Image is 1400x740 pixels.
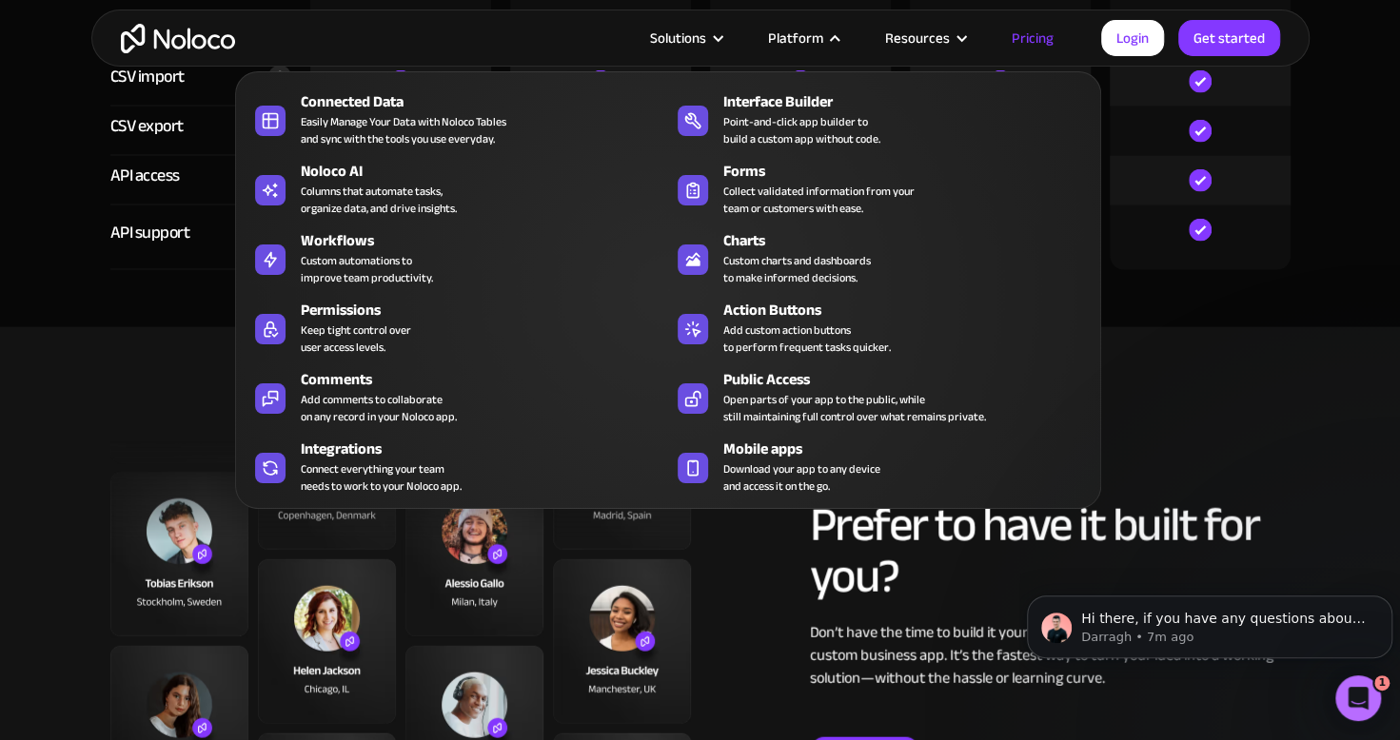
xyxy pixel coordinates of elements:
div: Interface Builder [723,90,1099,113]
div: Columns that automate tasks, organize data, and drive insights. [301,183,457,217]
div: Custom automations to improve team productivity. [301,252,433,286]
a: Login [1101,20,1164,56]
div: Point-and-click app builder to build a custom app without code. [723,113,880,147]
a: Interface BuilderPoint-and-click app builder tobuild a custom app without code. [668,87,1091,151]
a: Action ButtonsAdd custom action buttonsto perform frequent tasks quicker. [668,295,1091,360]
a: WorkflowsCustom automations toimprove team productivity. [246,225,668,290]
div: Resources [861,26,988,50]
div: Open parts of your app to the public, while still maintaining full control over what remains priv... [723,391,986,425]
iframe: Intercom live chat [1335,675,1381,721]
div: Add comments to collaborate on any record in your Noloco app. [301,391,457,425]
a: CommentsAdd comments to collaborateon any record in your Noloco app. [246,364,668,429]
a: Noloco AIColumns that automate tasks,organize data, and drive insights. [246,156,668,221]
div: Action Buttons [723,299,1099,321]
div: Connect everything your team needs to work to your Noloco app. [301,460,462,495]
div: CSV export [110,112,184,141]
a: Mobile appsDownload your app to any deviceand access it on the go. [668,434,1091,498]
a: Connected DataEasily Manage Your Data with Noloco Tablesand sync with the tools you use everyday. [246,87,668,151]
a: Public AccessOpen parts of your app to the public, whilestill maintaining full control over what ... [668,364,1091,429]
div: Easily Manage Your Data with Noloco Tables and sync with the tools you use everyday. [301,113,506,147]
span: Download your app to any device and access it on the go. [723,460,880,495]
a: Pricing [988,26,1077,50]
div: Custom charts and dashboards to make informed decisions. [723,252,871,286]
div: Permissions [301,299,677,321]
div: Workflows [301,229,677,252]
div: Noloco AI [301,160,677,183]
div: Platform [768,26,823,50]
div: Platform [744,26,861,50]
div: Keep tight control over user access levels. [301,321,411,356]
div: Solutions [626,26,744,50]
div: Collect validated information from your team or customers with ease. [723,183,915,217]
a: FormsCollect validated information from yourteam or customers with ease. [668,156,1091,221]
span: 1 [1374,675,1390,691]
a: ChartsCustom charts and dashboardsto make informed decisions. [668,225,1091,290]
div: API access [110,162,180,190]
div: CSV import [110,63,185,91]
div: Public Access [723,368,1099,391]
div: Add custom action buttons to perform frequent tasks quicker. [723,321,891,356]
nav: Platform [235,45,1101,509]
div: Comments [301,368,677,391]
div: Solutions [650,26,706,50]
a: Get started [1178,20,1280,56]
div: Charts [723,229,1099,252]
a: IntegrationsConnect everything your teamneeds to work to your Noloco app. [246,434,668,498]
div: Mobile apps [723,438,1099,460]
iframe: Intercom notifications message [1019,555,1400,689]
div: Forms [723,160,1099,183]
div: Integrations [301,438,677,460]
a: PermissionsKeep tight control overuser access levels. [246,295,668,360]
div: API support [110,219,190,247]
a: home [121,24,235,53]
h2: Prefer to have it built for you? [810,499,1291,602]
div: Resources [885,26,950,50]
div: Connected Data [301,90,677,113]
div: Don’t have the time to build it yourself? Hire a to design and build your custom business app. It... [810,621,1291,690]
